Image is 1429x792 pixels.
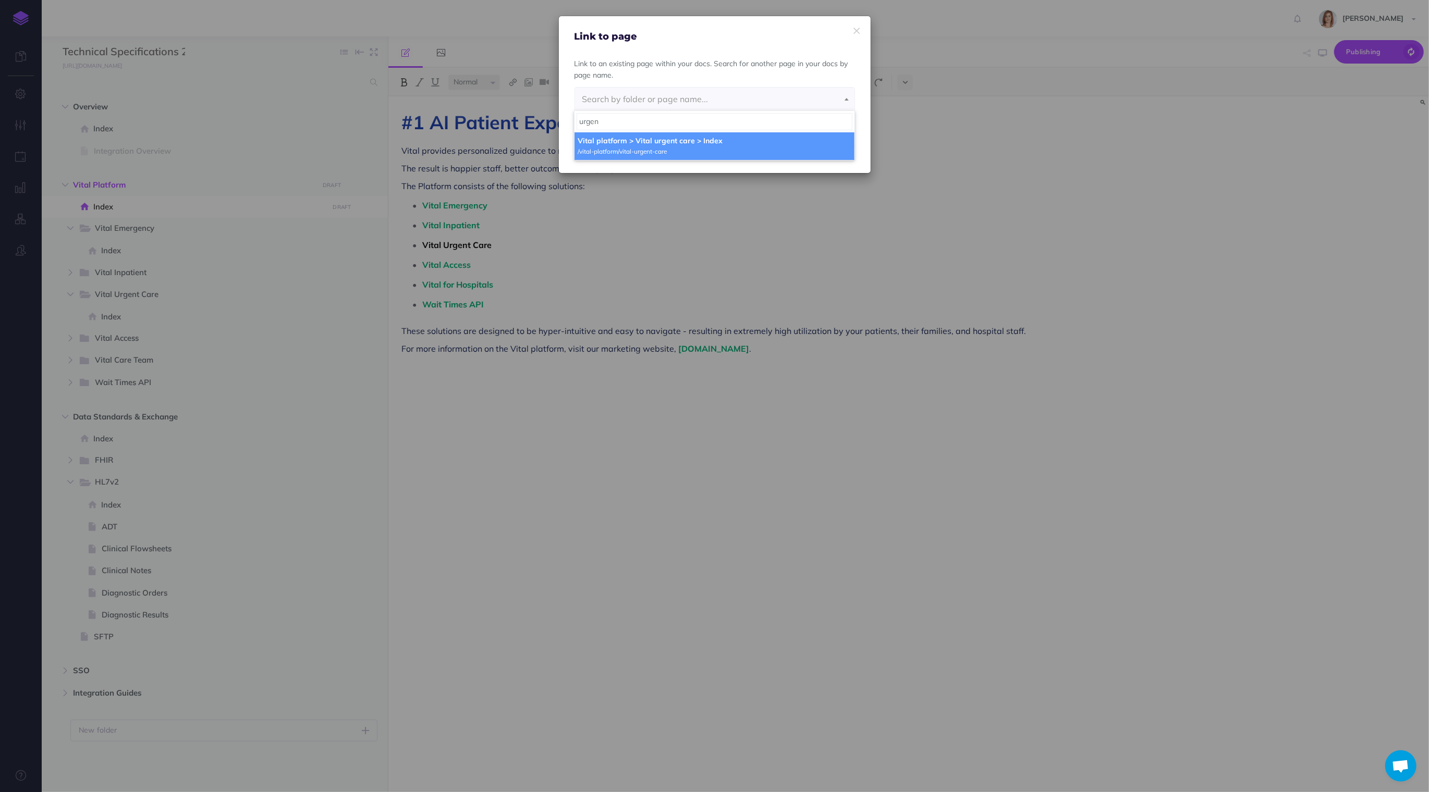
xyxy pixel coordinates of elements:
[582,94,709,104] span: Search by folder or page name...
[575,58,855,81] p: Link to an existing page within your docs. Search for another page in your docs by page name.
[578,147,667,155] small: /vital-platform/vital-urgent-care
[578,136,723,145] strong: Vital platform > Vital urgent care > Index
[1385,750,1416,782] a: Open chat
[575,32,855,42] h4: Link to page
